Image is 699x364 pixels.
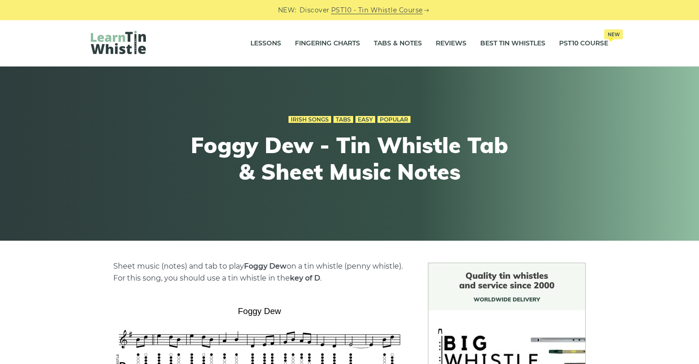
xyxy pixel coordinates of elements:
a: Easy [355,116,375,123]
a: Tabs & Notes [374,32,422,55]
strong: key of D [290,274,320,282]
span: New [604,29,623,39]
img: LearnTinWhistle.com [91,31,146,54]
strong: Foggy Dew [244,262,287,270]
a: Lessons [250,32,281,55]
a: Tabs [333,116,353,123]
h1: Foggy Dew - Tin Whistle Tab & Sheet Music Notes [181,132,518,185]
a: Irish Songs [288,116,331,123]
a: PST10 CourseNew [559,32,608,55]
a: Popular [377,116,411,123]
p: Sheet music (notes) and tab to play on a tin whistle (penny whistle). For this song, you should u... [113,260,406,284]
a: Reviews [436,32,466,55]
a: Fingering Charts [295,32,360,55]
a: Best Tin Whistles [480,32,545,55]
